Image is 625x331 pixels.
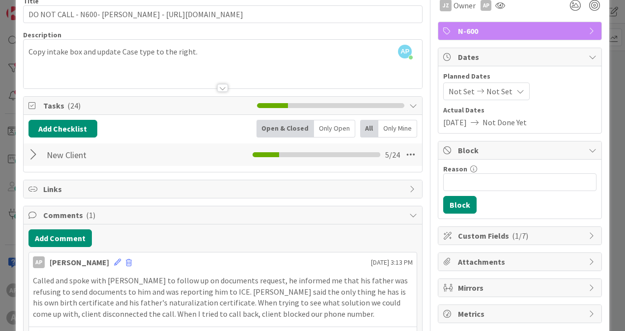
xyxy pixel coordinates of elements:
span: Not Set [449,85,475,97]
span: Not Done Yet [483,116,527,128]
div: Only Mine [378,120,417,138]
p: Called and spoke with [PERSON_NAME] to follow up on documents request, he informed me that his fa... [33,275,413,320]
input: Add Checklist... [43,146,205,164]
label: Reason [443,165,467,173]
span: Dates [458,51,584,63]
div: [PERSON_NAME] [50,256,109,268]
span: [DATE] 3:13 PM [371,257,413,268]
span: ( 1/7 ) [512,231,528,241]
div: Open & Closed [256,120,314,138]
span: 5 / 24 [385,149,400,161]
span: Metrics [458,308,584,320]
span: Custom Fields [458,230,584,242]
div: Only Open [314,120,355,138]
span: Attachments [458,256,584,268]
span: ( 1 ) [86,210,95,220]
span: Planned Dates [443,71,597,82]
div: AP [33,256,45,268]
div: All [360,120,378,138]
p: Copy intake box and update Case type to the right. [28,46,417,57]
input: type card name here... [23,5,423,23]
button: Block [443,196,477,214]
span: ( 24 ) [67,101,81,110]
span: Actual Dates [443,105,597,115]
span: Comments [43,209,404,221]
button: Add Comment [28,229,92,247]
span: Block [458,144,584,156]
span: AP [398,45,412,58]
span: Not Set [486,85,512,97]
span: Mirrors [458,282,584,294]
span: [DATE] [443,116,467,128]
span: Tasks [43,100,252,111]
span: Links [43,183,404,195]
span: Description [23,30,61,39]
span: N-600 [458,25,584,37]
button: Add Checklist [28,120,97,138]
